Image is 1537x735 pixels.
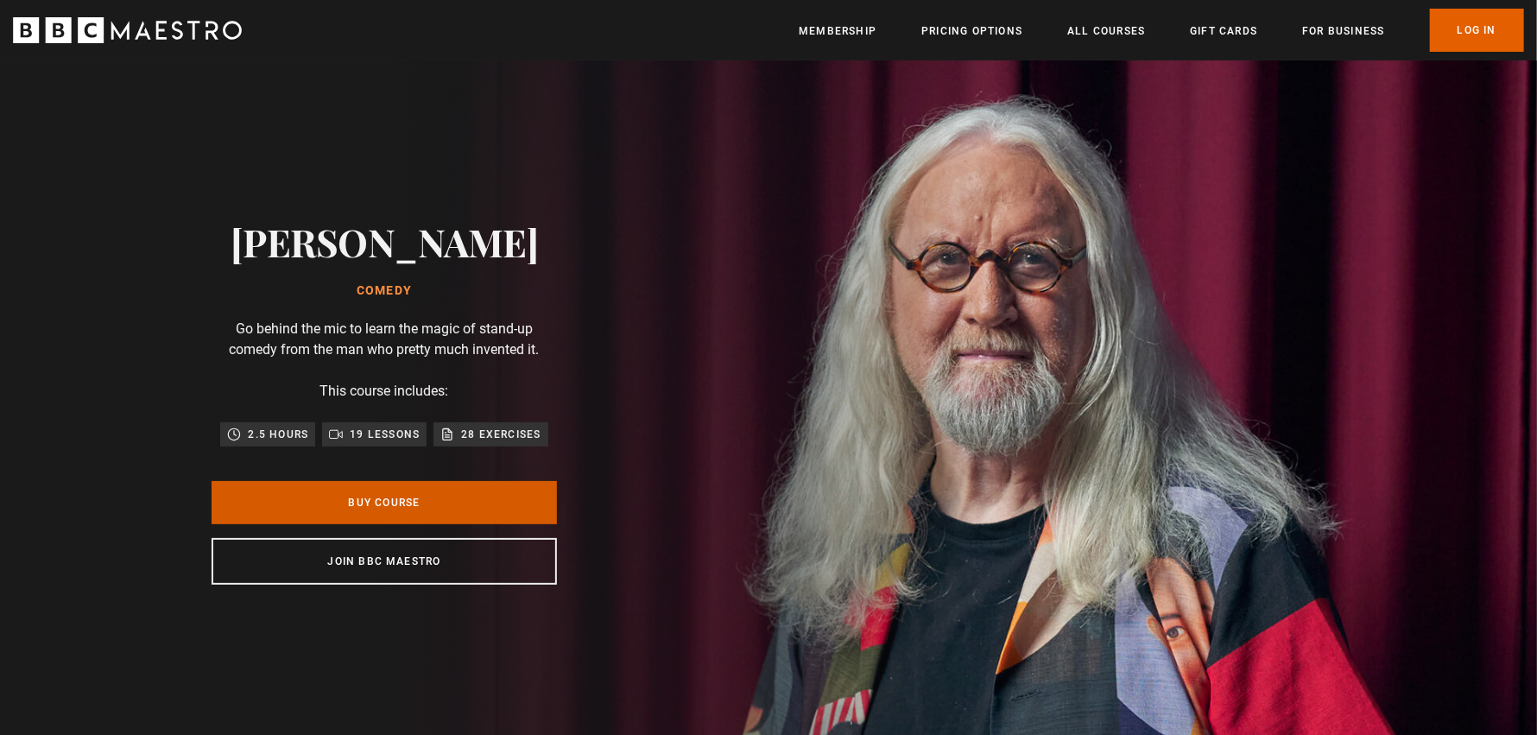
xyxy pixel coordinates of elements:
[1190,22,1257,40] a: Gift Cards
[1430,9,1524,52] a: Log In
[921,22,1022,40] a: Pricing Options
[799,9,1524,52] nav: Primary
[320,381,449,402] p: This course includes:
[231,219,539,263] h2: [PERSON_NAME]
[212,319,557,360] p: Go behind the mic to learn the magic of stand-up comedy from the man who pretty much invented it.
[350,426,420,443] p: 19 lessons
[1302,22,1384,40] a: For business
[248,426,308,443] p: 2.5 hours
[212,481,557,524] a: Buy Course
[799,22,876,40] a: Membership
[1067,22,1145,40] a: All Courses
[231,284,539,298] h1: Comedy
[13,17,242,43] svg: BBC Maestro
[212,538,557,585] a: Join BBC Maestro
[461,426,541,443] p: 28 exercises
